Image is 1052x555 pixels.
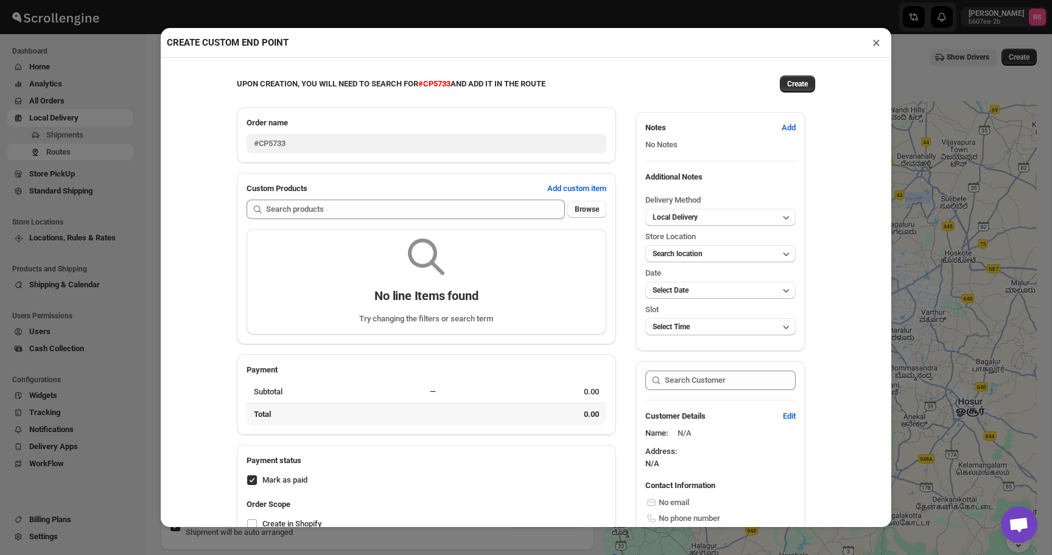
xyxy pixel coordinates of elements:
h3: Payment [247,364,606,376]
span: Local Delivery [653,213,698,222]
button: Add custom item [540,179,614,198]
h3: Contact Information [645,480,796,492]
span: Browse [575,204,599,214]
div: Open chat [1001,506,1037,543]
input: Order name [247,134,606,153]
input: Search products [266,200,565,219]
th: Subtotal [247,381,426,403]
h3: Customer Details [645,410,773,422]
div: Name: [645,427,668,439]
h3: Notes [645,122,772,134]
p: No line Items found [374,288,478,303]
span: Select Date [653,286,689,295]
h3: Order name [247,117,606,129]
td: 0.00 [487,381,606,403]
span: Add custom item [547,183,606,195]
td: 0.00 [487,403,606,425]
span: Slot [645,305,659,314]
span: Add [782,122,796,134]
button: Select Time [645,318,796,335]
span: N/A [678,428,692,438]
h3: Custom Products [247,183,538,195]
th: Total [247,403,426,425]
span: Select Time [653,323,690,331]
span: #CP5733 [418,79,451,88]
h3: Payment status [247,455,606,467]
button: Search location [645,245,796,262]
button: × [868,34,885,51]
span: Store Location [645,232,696,241]
button: Local Delivery [645,209,796,226]
b: UPON CREATION, YOU WILL NEED TO SEARCH FOR AND ADD IT IN THE ROUTE [237,79,545,88]
div: Selected Shipments [161,128,594,496]
div: N/A [645,458,796,470]
img: Empty search results [408,239,444,275]
div: Address : [645,445,796,470]
p: Try changing the filters or search term [359,313,493,325]
p: No Notes [645,139,796,151]
span: Search location [653,250,703,258]
h3: Order Scope [247,498,606,511]
span: Create in Shopify [262,519,321,528]
span: Delivery Method [645,195,701,204]
button: Add [774,118,803,138]
button: Create [780,75,815,92]
button: Edit [776,407,803,426]
span: Mark as paid [262,475,307,484]
h3: Additional Notes [645,171,796,183]
input: Search Customer [665,371,796,390]
button: Select Date [645,282,796,299]
td: — [426,381,487,403]
span: Date [645,268,661,277]
span: Create [787,79,808,89]
span: Edit [783,410,796,422]
h2: CREATE CUSTOM END POINT [167,37,289,49]
button: Browse [567,201,606,218]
